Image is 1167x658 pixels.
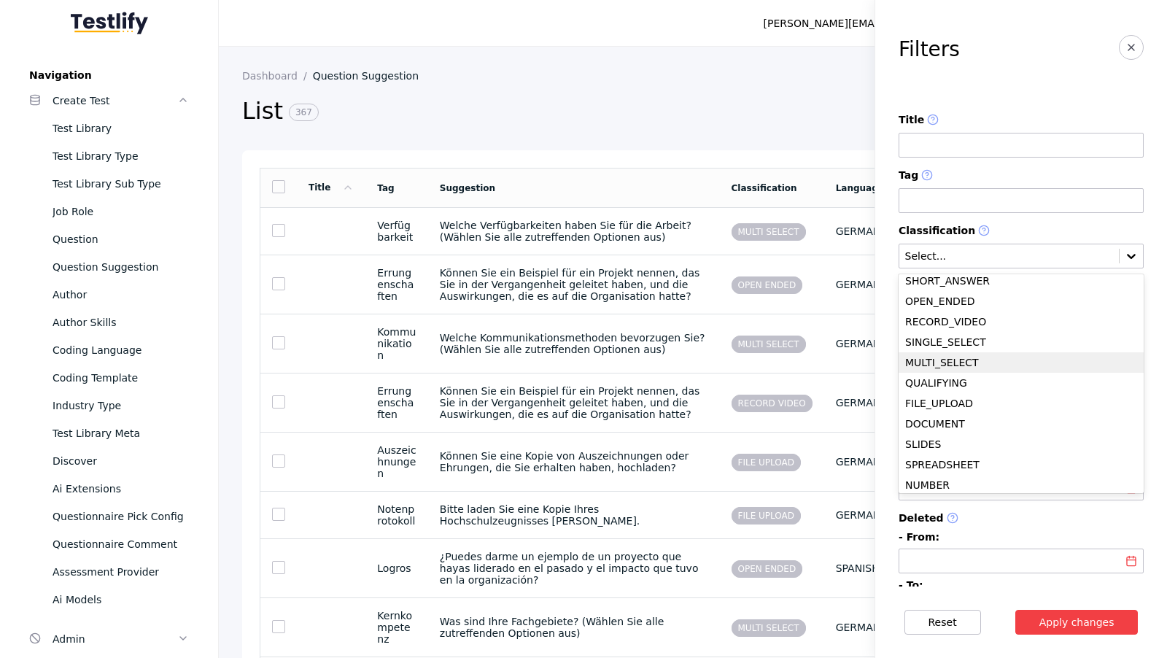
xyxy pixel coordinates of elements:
a: Job Role [18,198,201,225]
button: Apply changes [1015,610,1139,635]
div: Test Library Sub Type [53,175,189,193]
span: MULTI SELECT [732,223,806,241]
span: FILE UPLOAD [732,507,801,525]
a: Discover [18,447,201,475]
a: Dashboard [242,70,313,82]
a: Author [18,281,201,309]
a: Test Library Meta [18,419,201,447]
span: OPEN ENDED [732,276,803,294]
section: GERMAN [836,456,884,468]
section: Notenprotokoll [377,503,416,527]
section: Errungenschaften [377,267,416,302]
a: Questionnaire Pick Config [18,503,201,530]
a: Question Suggestion [313,70,430,82]
section: GERMAN [836,338,884,349]
a: Test Library Type [18,142,201,170]
div: Author [53,286,189,303]
div: Admin [53,630,177,648]
a: Ai Models [18,586,201,614]
a: Title [309,182,354,193]
label: Classification [899,225,1144,238]
div: SHORT_ANSWER [899,271,1144,291]
a: Language [836,183,884,193]
section: Welche Verfügbarkeiten haben Sie für die Arbeit? (Wählen Sie alle zutreffenden Optionen aus) [440,220,708,243]
label: Navigation [18,69,201,81]
div: Discover [53,452,189,470]
div: Ai Models [53,591,189,608]
div: Question Suggestion [53,258,189,276]
button: Reset [904,610,981,635]
label: Deleted [899,512,1144,525]
a: Question Suggestion [18,253,201,281]
a: Author Skills [18,309,201,336]
div: Test Library [53,120,189,137]
section: Können Sie eine Kopie von Auszeichnungen oder Ehrungen, die Sie erhalten haben, hochladen? [440,450,708,473]
div: Coding Template [53,369,189,387]
span: 367 [289,104,319,121]
a: Coding Template [18,364,201,392]
div: Ai Extensions [53,480,189,498]
span: OPEN ENDED [732,560,803,578]
div: QUALIFYING [899,373,1144,393]
div: Industry Type [53,397,189,414]
span: RECORD VIDEO [732,395,813,412]
div: [PERSON_NAME][EMAIL_ADDRESS][PERSON_NAME][DOMAIN_NAME] [764,15,1112,32]
div: Test Library Meta [53,425,189,442]
a: Test Library [18,115,201,142]
section: Kommunikation [377,326,416,361]
section: GERMAN [836,279,884,290]
div: SLIDES [899,434,1144,454]
label: Title [899,114,1144,127]
div: FILE_UPLOAD [899,393,1144,414]
h3: Filters [899,38,960,61]
a: Coding Language [18,336,201,364]
div: Job Role [53,203,189,220]
section: SPANISH [836,562,884,574]
section: Verfügbarkeit [377,220,416,243]
span: MULTI SELECT [732,619,806,637]
div: NUMBER [899,475,1144,495]
section: Können Sie ein Beispiel für ein Projekt nennen, das Sie in der Vergangenheit geleitet haben, und ... [440,267,708,302]
div: RECORD_VIDEO [899,311,1144,332]
section: GERMAN [836,509,884,521]
span: FILE UPLOAD [732,454,801,471]
section: Können Sie ein Beispiel für ein Projekt nennen, das Sie in der Vergangenheit geleitet haben, und ... [440,385,708,420]
div: Question [53,231,189,248]
a: Assessment Provider [18,558,201,586]
a: Industry Type [18,392,201,419]
a: Suggestion [440,183,495,193]
a: Questionnaire Comment [18,530,201,558]
section: Logros [377,562,416,574]
div: Questionnaire Comment [53,535,189,553]
section: Was sind Ihre Fachgebiete? (Wählen Sie alle zutreffenden Optionen aus) [440,616,708,639]
div: Questionnaire Pick Config [53,508,189,525]
h2: List [242,96,917,127]
section: Errungenschaften [377,385,416,420]
div: Test Library Type [53,147,189,165]
img: Testlify - Backoffice [71,12,148,34]
div: OPEN_ENDED [899,291,1144,311]
div: MULTI_SELECT [899,352,1144,373]
label: - To: [899,579,1144,591]
section: GERMAN [836,397,884,409]
section: Auszeichnungen [377,444,416,479]
label: Tag [899,169,1144,182]
span: MULTI SELECT [732,336,806,353]
section: Welche Kommunikationsmethoden bevorzugen Sie? (Wählen Sie alle zutreffenden Optionen aus) [440,332,708,355]
a: Test Library Sub Type [18,170,201,198]
a: Question [18,225,201,253]
div: SINGLE_SELECT [899,332,1144,352]
div: Assessment Provider [53,563,189,581]
a: Tag [377,183,394,193]
div: Coding Language [53,341,189,359]
section: Bitte laden Sie eine Kopie Ihres Hochschulzeugnisses [PERSON_NAME]. [440,503,708,527]
a: Ai Extensions [18,475,201,503]
section: ¿Puedes darme un ejemplo de un proyecto que hayas liderado en el pasado y el impacto que tuvo en ... [440,551,708,586]
div: Author Skills [53,314,189,331]
label: - From: [899,531,1144,543]
div: SPREADSHEET [899,454,1144,475]
div: Create Test [53,92,177,109]
section: GERMAN [836,622,884,633]
a: Classification [732,183,797,193]
section: GERMAN [836,225,884,237]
